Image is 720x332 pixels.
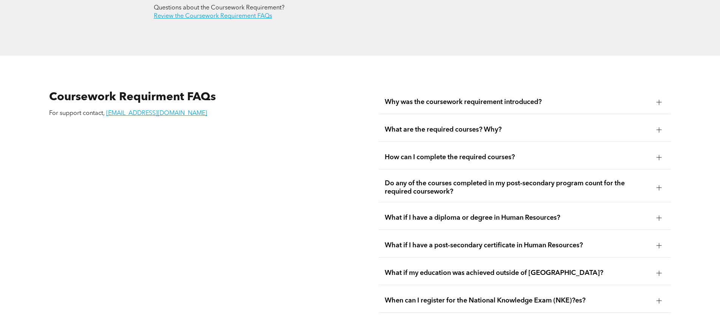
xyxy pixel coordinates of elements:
[154,5,285,11] span: Questions about the Coursework Requirement?
[385,126,650,134] span: What are the required courses? Why?
[385,296,650,305] span: When can I register for the National Knowledge Exam (NKE)?es?
[49,110,105,116] span: For support contact,
[385,98,650,106] span: Why was the coursework requirement introduced?
[49,92,216,103] span: Coursework Requirment FAQs
[385,179,650,196] span: Do any of the courses completed in my post-secondary program count for the required coursework?
[385,269,650,277] span: What if my education was achieved outside of [GEOGRAPHIC_DATA]?
[385,153,650,161] span: How can I complete the required courses?
[385,241,650,250] span: What if I have a post-secondary certificate in Human Resources?
[385,214,650,222] span: What if I have a diploma or degree in Human Resources?
[154,13,272,19] a: Review the Coursework Requirement FAQs
[106,110,207,116] a: [EMAIL_ADDRESS][DOMAIN_NAME]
